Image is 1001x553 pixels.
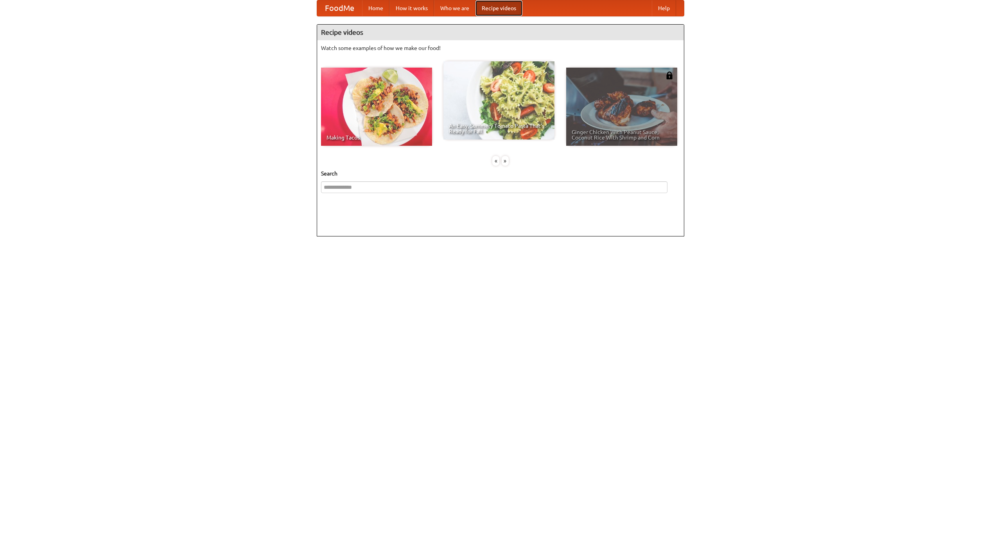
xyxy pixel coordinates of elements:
span: An Easy, Summery Tomato Pasta That's Ready for Fall [449,123,549,134]
a: Help [652,0,676,16]
div: « [492,156,499,166]
a: How it works [389,0,434,16]
span: Making Tacos [326,135,427,140]
img: 483408.png [666,72,673,79]
a: An Easy, Summery Tomato Pasta That's Ready for Fall [443,61,554,140]
a: Home [362,0,389,16]
a: FoodMe [317,0,362,16]
h4: Recipe videos [317,25,684,40]
p: Watch some examples of how we make our food! [321,44,680,52]
a: Who we are [434,0,475,16]
h5: Search [321,170,680,177]
a: Making Tacos [321,68,432,146]
div: » [502,156,509,166]
a: Recipe videos [475,0,522,16]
